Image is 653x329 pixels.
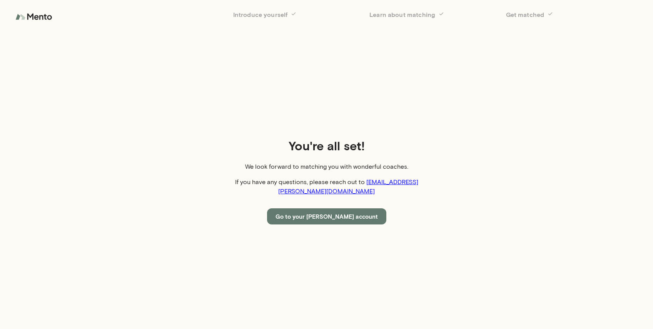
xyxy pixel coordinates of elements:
[15,9,54,25] img: logo
[506,9,638,20] h6: Get matched
[216,162,438,171] p: We look forward to matching you with wonderful coaches.
[369,9,501,20] h6: Learn about matching
[233,9,365,20] h6: Introduce yourself
[216,138,438,153] h4: You're all set!
[216,178,438,196] p: If you have any questions, please reach out to
[267,208,386,224] button: Go to your [PERSON_NAME] account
